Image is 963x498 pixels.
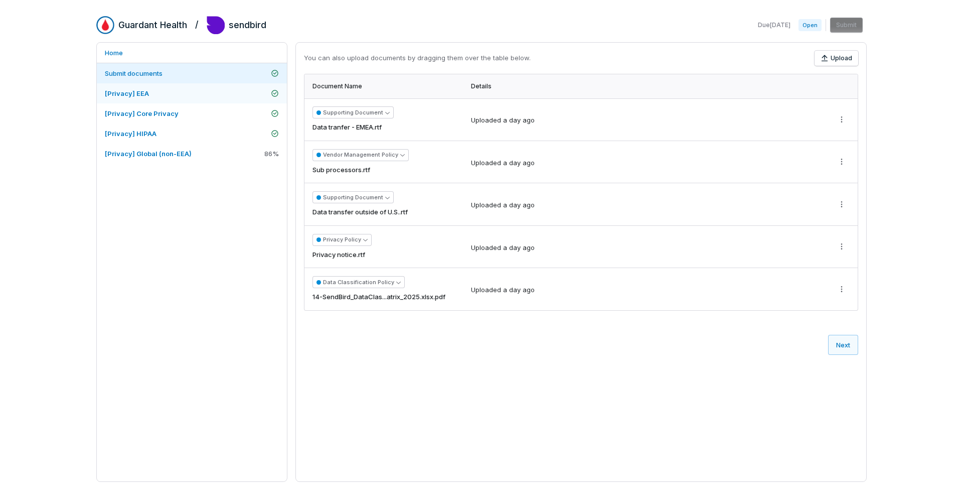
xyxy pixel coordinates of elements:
button: More actions [834,239,850,254]
span: Due [DATE] [758,21,790,29]
p: You can also upload documents by dragging them over the table below. [304,53,531,63]
span: 86 % [264,149,279,158]
button: Supporting Document [312,191,394,203]
div: Uploaded [471,115,535,126]
h2: Guardant Health [118,19,187,32]
span: 14-SendBird_DataClas...atrix_2025.xlsx.pdf [312,292,445,302]
span: Privacy notice.rtf [312,250,365,260]
button: More actions [834,112,850,127]
div: Uploaded [471,285,535,295]
a: [Privacy] Core Privacy [97,103,287,123]
button: Privacy Policy [312,234,372,246]
a: Submit documents [97,63,287,83]
span: Data tranfer - EMEA.rtf [312,122,382,133]
button: More actions [834,197,850,212]
div: a day ago [503,243,535,253]
h2: sendbird [229,19,266,32]
span: Sub processors.rtf [312,165,370,175]
span: [Privacy] Core Privacy [105,109,179,117]
a: [Privacy] HIPAA [97,123,287,144]
div: a day ago [503,158,535,168]
button: Upload [815,51,858,66]
button: More actions [834,154,850,169]
div: Uploaded [471,158,535,168]
div: a day ago [503,200,535,210]
button: More actions [834,282,850,297]
button: Vendor Management Policy [312,149,409,161]
button: Supporting Document [312,106,394,118]
button: Next [828,335,858,355]
span: Open [798,19,822,31]
span: [Privacy] Global (non-EEA) [105,150,192,158]
a: [Privacy] Global (non-EEA)86% [97,144,287,164]
a: [Privacy] EEA [97,83,287,103]
h2: / [195,16,199,31]
span: [Privacy] EEA [105,89,149,97]
div: Uploaded [471,200,535,210]
div: Details [471,82,822,90]
div: Uploaded [471,243,535,253]
span: Submit documents [105,69,163,77]
a: Home [97,43,287,63]
div: a day ago [503,285,535,295]
button: Data Classification Policy [312,276,405,288]
span: Data transfer outside of U.S..rtf [312,207,408,217]
span: [Privacy] HIPAA [105,130,156,138]
div: a day ago [503,115,535,126]
div: Document Name [312,82,459,90]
